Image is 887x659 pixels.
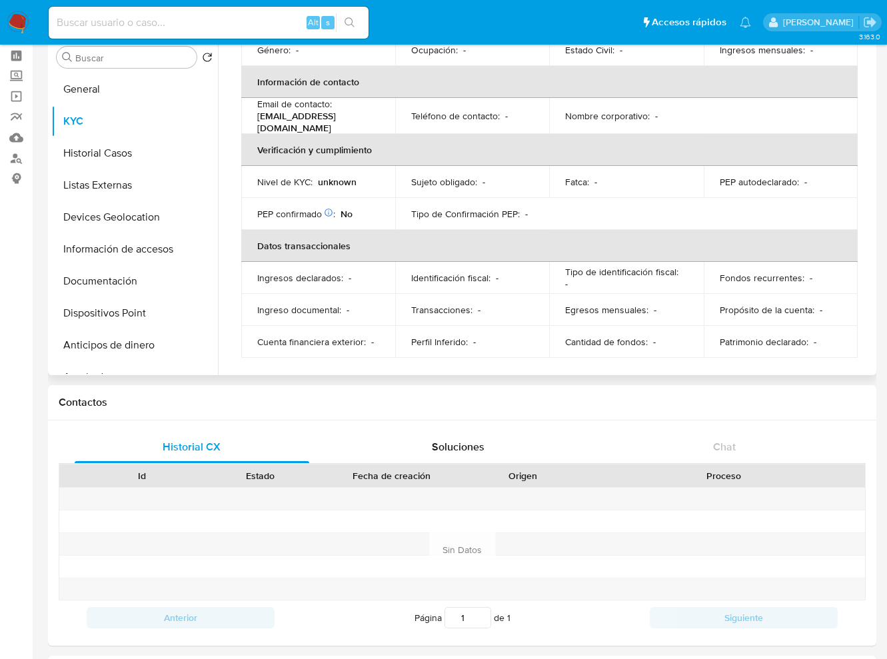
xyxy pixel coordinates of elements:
[51,201,218,233] button: Devices Geolocation
[51,329,218,361] button: Anticipos de dinero
[411,44,458,56] p: Ocupación :
[329,469,454,482] div: Fecha de creación
[211,469,311,482] div: Estado
[51,233,218,265] button: Información de accesos
[347,304,349,316] p: -
[51,73,218,105] button: General
[411,176,477,188] p: Sujeto obligado :
[336,13,363,32] button: search-icon
[565,266,678,278] p: Tipo de identificación fiscal :
[591,469,856,482] div: Proceso
[473,336,476,348] p: -
[92,469,192,482] div: Id
[720,272,804,284] p: Fondos recurrentes :
[655,110,658,122] p: -
[720,304,814,316] p: Propósito de la cuenta :
[720,176,799,188] p: PEP autodeclarado :
[59,396,866,409] h1: Contactos
[472,469,572,482] div: Origen
[810,44,813,56] p: -
[814,336,816,348] p: -
[713,439,736,454] span: Chat
[654,304,656,316] p: -
[51,105,218,137] button: KYC
[415,607,510,628] span: Página de
[565,176,589,188] p: Fatca :
[75,52,191,64] input: Buscar
[308,16,319,29] span: Alt
[257,208,335,220] p: PEP confirmado :
[371,336,374,348] p: -
[51,169,218,201] button: Listas Externas
[804,176,807,188] p: -
[525,208,528,220] p: -
[565,110,650,122] p: Nombre corporativo :
[257,110,374,134] p: [EMAIL_ADDRESS][DOMAIN_NAME]
[565,278,568,290] p: -
[463,44,466,56] p: -
[652,15,726,29] span: Accesos rápidos
[507,611,510,624] span: 1
[411,208,520,220] p: Tipo de Confirmación PEP :
[720,44,805,56] p: Ingresos mensuales :
[241,230,858,262] th: Datos transaccionales
[241,66,858,98] th: Información de contacto
[51,361,218,393] button: Aprobadores
[820,304,822,316] p: -
[49,14,369,31] input: Buscar usuario o caso...
[859,31,880,42] span: 3.163.0
[296,44,299,56] p: -
[650,607,838,628] button: Siguiente
[565,336,648,348] p: Cantidad de fondos :
[720,336,808,348] p: Patrimonio declarado :
[565,44,614,56] p: Estado Civil :
[62,52,73,63] button: Buscar
[740,17,751,28] a: Notificaciones
[653,336,656,348] p: -
[863,15,877,29] a: Salir
[411,110,500,122] p: Teléfono de contacto :
[565,304,648,316] p: Egresos mensuales :
[241,134,858,166] th: Verificación y cumplimiento
[810,272,812,284] p: -
[87,607,275,628] button: Anterior
[257,44,291,56] p: Género :
[257,336,366,348] p: Cuenta financiera exterior :
[482,176,485,188] p: -
[411,272,490,284] p: Identificación fiscal :
[202,52,213,67] button: Volver al orden por defecto
[257,272,343,284] p: Ingresos declarados :
[411,336,468,348] p: Perfil Inferido :
[318,176,357,188] p: unknown
[783,16,858,29] p: yael.arizperojo@mercadolibre.com.mx
[478,304,480,316] p: -
[51,137,218,169] button: Historial Casos
[496,272,498,284] p: -
[257,176,313,188] p: Nivel de KYC :
[326,16,330,29] span: s
[163,439,221,454] span: Historial CX
[411,304,472,316] p: Transacciones :
[432,439,484,454] span: Soluciones
[341,208,353,220] p: No
[257,98,332,110] p: Email de contacto :
[505,110,508,122] p: -
[594,176,597,188] p: -
[620,44,622,56] p: -
[349,272,351,284] p: -
[51,297,218,329] button: Dispositivos Point
[257,304,341,316] p: Ingreso documental :
[51,265,218,297] button: Documentación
